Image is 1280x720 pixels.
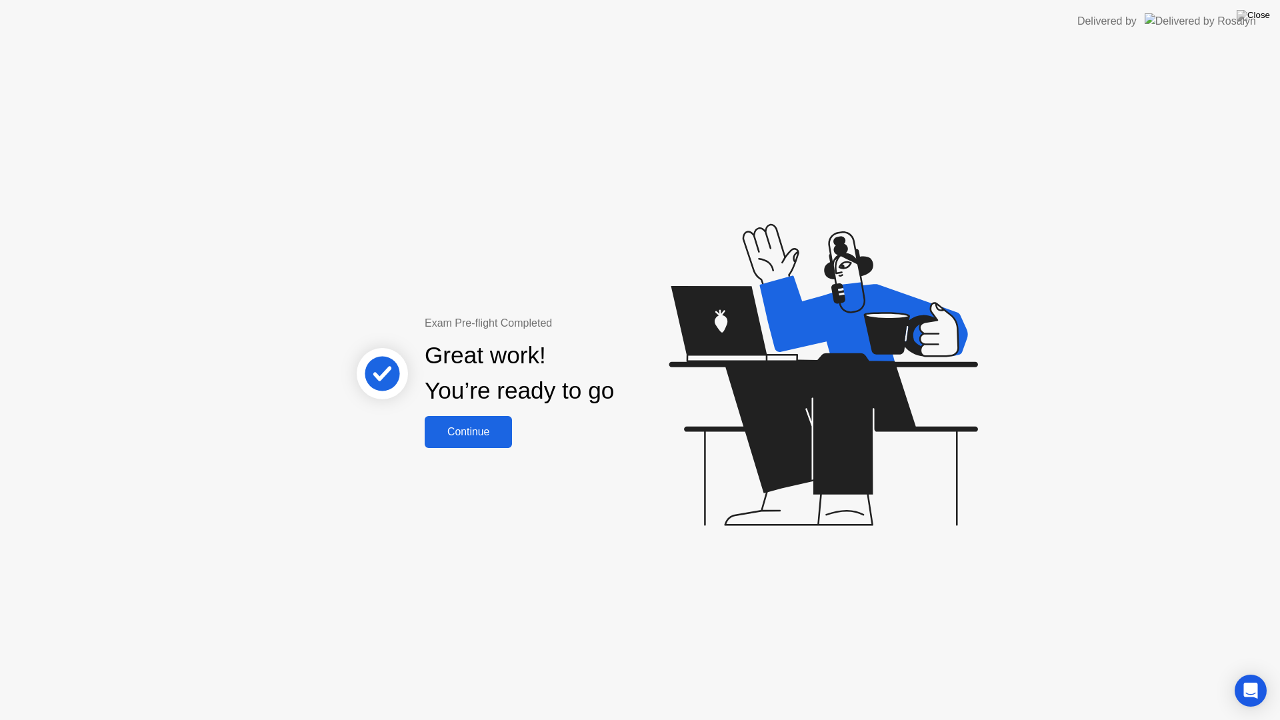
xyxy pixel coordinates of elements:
div: Delivered by [1077,13,1137,29]
div: Open Intercom Messenger [1235,675,1267,707]
img: Delivered by Rosalyn [1145,13,1256,29]
div: Continue [429,426,508,438]
div: Great work! You’re ready to go [425,338,614,409]
button: Continue [425,416,512,448]
div: Exam Pre-flight Completed [425,315,700,331]
img: Close [1237,10,1270,21]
